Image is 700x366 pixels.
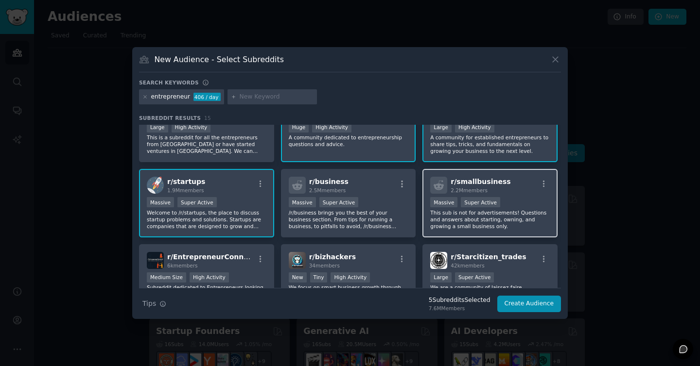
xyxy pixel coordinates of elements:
[289,134,408,148] p: A community dedicated to entrepreneurship questions and advice.
[455,122,494,133] div: High Activity
[289,284,408,304] p: We focus on smart business growth through automation & data! 🚀 Entrepreneurs, growth hackers, and...
[497,296,561,312] button: Create Audience
[309,263,340,268] span: 34 members
[172,122,211,133] div: High Activity
[430,284,550,304] p: We are a community of laissez-faire enthusiasts that enjoy expressing our economic beliefs throug...
[289,122,309,133] div: Huge
[167,263,198,268] span: 6k members
[461,197,500,207] div: Super Active
[142,299,156,309] span: Tips
[147,197,174,207] div: Massive
[429,296,490,305] div: 5 Subreddit s Selected
[451,253,526,261] span: r/ Starcitizen_trades
[167,178,205,185] span: r/ startups
[312,122,351,133] div: High Activity
[193,93,221,101] div: 406 / day
[289,197,316,207] div: Massive
[331,272,370,283] div: High Activity
[167,253,256,261] span: r/ EntrepreneurConnect
[451,178,510,185] span: r/ smallbusiness
[204,115,211,121] span: 15
[147,272,186,283] div: Medium Size
[289,272,307,283] div: New
[451,187,488,193] span: 2.2M members
[429,305,490,312] div: 7.6M Members
[147,122,168,133] div: Large
[190,272,229,283] div: High Activity
[147,134,266,154] p: This is a subreddit for all the entrepreneurs from [GEOGRAPHIC_DATA] or have started ventures in ...
[430,134,550,154] p: A community for established entrepreneurs to share tips, tricks, and fundamentals on growing your...
[147,252,164,269] img: EntrepreneurConnect
[430,209,550,230] p: This sub is not for advertisements! Questions and answers about starting, owning, and growing a s...
[139,295,170,312] button: Tips
[319,197,359,207] div: Super Active
[177,197,217,207] div: Super Active
[430,197,457,207] div: Massive
[455,272,494,283] div: Super Active
[310,272,328,283] div: Tiny
[430,252,447,269] img: Starcitizen_trades
[309,253,356,261] span: r/ bizhackers
[147,209,266,230] p: Welcome to /r/startups, the place to discuss startup problems and solutions. Startups are compani...
[289,252,306,269] img: bizhackers
[155,54,284,65] h3: New Audience - Select Subreddits
[139,115,201,121] span: Subreddit Results
[289,209,408,230] p: /r/business brings you the best of your business section. From tips for running a business, to pi...
[451,263,484,268] span: 42k members
[430,122,452,133] div: Large
[139,79,199,86] h3: Search keywords
[151,93,191,101] div: entrepreneur
[147,284,266,304] p: Subreddit dedicated to Entrepreneurs looking to network with other individuals who either supply ...
[240,93,314,101] input: New Keyword
[167,187,204,193] span: 1.9M members
[309,187,346,193] span: 2.5M members
[430,272,452,283] div: Large
[147,177,164,194] img: startups
[309,178,349,185] span: r/ business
